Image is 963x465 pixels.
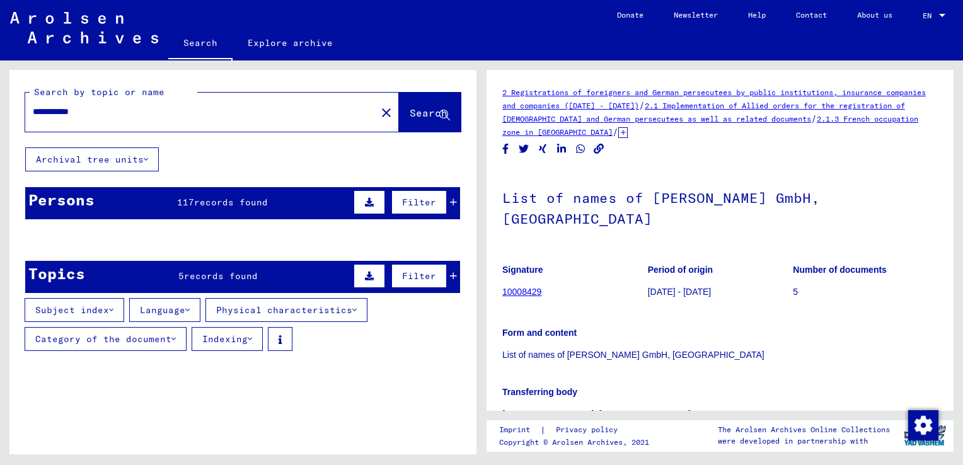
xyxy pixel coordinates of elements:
p: were developed in partnership with [718,435,890,447]
font: Archival tree units [36,154,144,165]
span: Filter [402,197,436,208]
p: 5 [793,285,938,299]
img: Change consent [908,410,938,440]
mat-icon: close [379,105,394,120]
img: Arolsen_neg.svg [10,12,158,43]
span: EN [923,11,937,20]
button: Share on Facebook [499,141,512,157]
b: Signature [502,265,543,275]
b: Transferring body [502,387,577,397]
a: Explore archive [233,28,348,58]
button: Share on LinkedIn [555,141,568,157]
button: Category of the document [25,327,187,351]
font: Indexing [202,333,248,345]
button: Copy link [592,141,606,157]
a: 10008429 [502,287,541,297]
span: / [613,126,618,137]
button: Share on Twitter [517,141,531,157]
div: Change consent [908,410,938,440]
button: Archival tree units [25,147,159,171]
div: Persons [28,188,95,211]
a: Search [168,28,233,60]
button: Filter [391,264,447,288]
button: Clear [374,100,399,125]
a: Privacy policy [546,423,633,437]
button: Language [129,298,200,322]
p: The Arolsen Archives Online Collections [718,424,890,435]
font: Language [140,304,185,316]
button: Share on Xing [536,141,550,157]
button: Filter [391,190,447,214]
span: records found [194,197,268,208]
font: Physical characteristics [216,304,352,316]
button: Share on WhatsApp [574,141,587,157]
font: Subject index [35,304,109,316]
span: / [639,100,645,111]
p: [GEOGRAPHIC_DATA], [GEOGRAPHIC_DATA] [502,408,938,421]
a: 2.1 Implementation of Allied orders for the registration of [DEMOGRAPHIC_DATA] and German persecu... [502,101,905,123]
font: Category of the document [35,333,171,345]
span: Search [410,106,447,119]
button: Search [399,93,461,132]
button: Indexing [192,327,263,351]
span: / [811,113,817,124]
h1: List of names of [PERSON_NAME] GmbH, [GEOGRAPHIC_DATA] [502,169,938,245]
p: [DATE] - [DATE] [648,285,793,299]
span: Filter [402,270,436,282]
mat-label: Search by topic or name [34,86,164,98]
b: Period of origin [648,265,713,275]
b: Number of documents [793,265,887,275]
button: Physical characteristics [205,298,367,322]
a: Imprint [499,423,540,437]
font: | [540,423,546,437]
p: List of names of [PERSON_NAME] GmbH, [GEOGRAPHIC_DATA] [502,348,938,362]
b: Form and content [502,328,577,338]
img: yv_logo.png [901,420,949,451]
span: 117 [177,197,194,208]
a: 2 Registrations of foreigners and German persecutees by public institutions, insurance companies ... [502,88,926,110]
button: Subject index [25,298,124,322]
p: Copyright © Arolsen Archives, 2021 [499,437,649,448]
